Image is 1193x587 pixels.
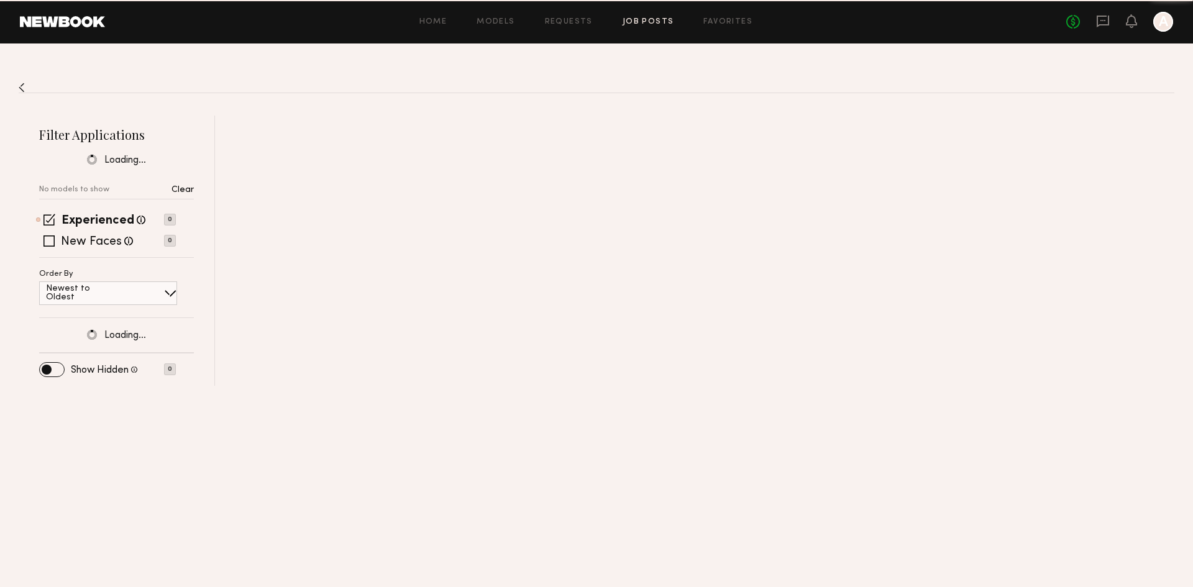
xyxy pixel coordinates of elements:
p: 0 [164,363,176,375]
a: A [1153,12,1173,32]
p: Newest to Oldest [46,284,120,302]
a: Models [477,18,514,26]
p: No models to show [39,186,109,194]
p: Order By [39,270,73,278]
label: Show Hidden [71,365,129,375]
p: 0 [164,235,176,247]
a: Home [419,18,447,26]
span: Loading… [104,330,146,341]
p: Clear [171,186,194,194]
img: Back to previous page [19,83,25,93]
p: 0 [164,214,176,225]
a: Requests [545,18,593,26]
span: Loading… [104,155,146,166]
label: New Faces [61,236,122,248]
a: Job Posts [623,18,674,26]
a: Favorites [703,18,752,26]
h2: Filter Applications [39,126,194,143]
label: Experienced [62,215,134,227]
